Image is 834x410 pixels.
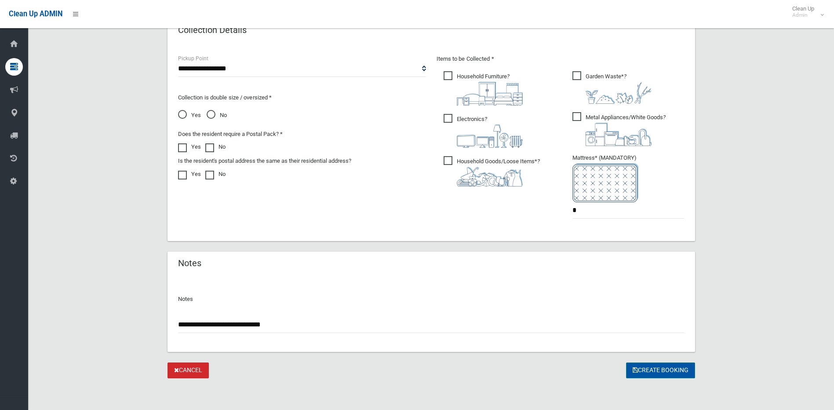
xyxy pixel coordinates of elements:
[586,123,652,146] img: 36c1b0289cb1767239cdd3de9e694f19.png
[178,92,426,103] p: Collection is double size / oversized *
[572,163,638,202] img: e7408bece873d2c1783593a074e5cb2f.png
[788,5,823,18] span: Clean Up
[457,158,540,187] i: ?
[572,112,666,146] span: Metal Appliances/White Goods
[626,362,695,379] button: Create Booking
[178,110,201,121] span: Yes
[457,124,523,148] img: 394712a680b73dbc3d2a6a3a7ffe5a07.png
[457,116,523,148] i: ?
[572,154,685,202] span: Mattress* (MANDATORY)
[792,12,814,18] small: Admin
[168,22,257,39] header: Collection Details
[178,169,201,179] label: Yes
[586,114,666,146] i: ?
[178,294,685,304] p: Notes
[178,142,201,152] label: Yes
[457,167,523,187] img: b13cc3517677393f34c0a387616ef184.png
[586,73,652,104] i: ?
[437,54,685,64] p: Items to be Collected *
[444,156,540,187] span: Household Goods/Loose Items*
[168,362,209,379] a: Cancel
[572,71,652,104] span: Garden Waste*
[168,255,212,272] header: Notes
[457,73,523,106] i: ?
[205,169,226,179] label: No
[178,156,351,166] label: Is the resident's postal address the same as their residential address?
[205,142,226,152] label: No
[9,10,62,18] span: Clean Up ADMIN
[586,82,652,104] img: 4fd8a5c772b2c999c83690221e5242e0.png
[178,129,283,139] label: Does the resident require a Postal Pack? *
[444,71,523,106] span: Household Furniture
[444,114,523,148] span: Electronics
[457,82,523,106] img: aa9efdbe659d29b613fca23ba79d85cb.png
[207,110,227,121] span: No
